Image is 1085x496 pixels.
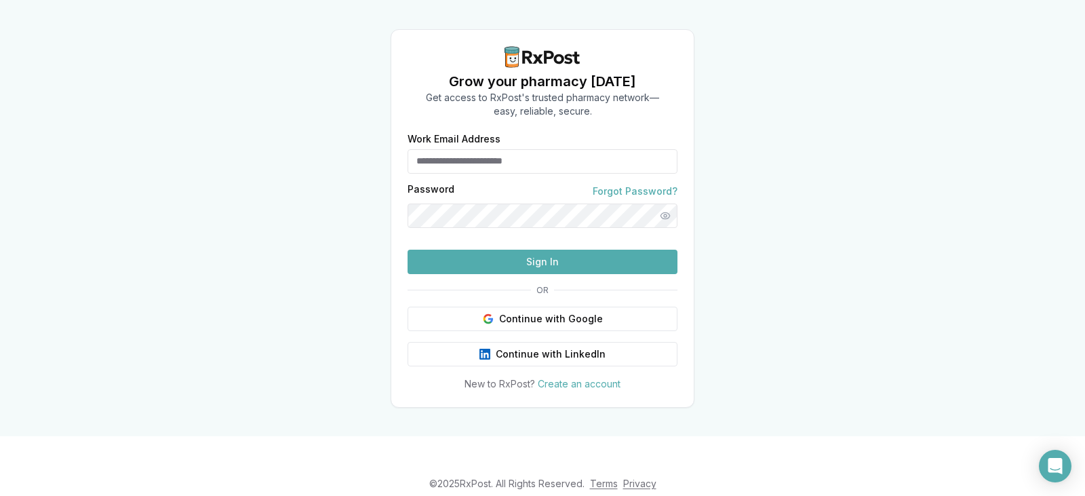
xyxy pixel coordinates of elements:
h1: Grow your pharmacy [DATE] [426,72,659,91]
img: LinkedIn [479,349,490,360]
label: Password [408,185,454,198]
div: Open Intercom Messenger [1039,450,1071,482]
a: Forgot Password? [593,185,677,198]
button: Show password [653,204,677,228]
img: Google [483,313,494,324]
span: OR [531,285,554,296]
p: Get access to RxPost's trusted pharmacy network— easy, reliable, secure. [426,91,659,118]
a: Terms [590,478,618,489]
button: Sign In [408,250,677,274]
label: Work Email Address [408,134,677,144]
img: RxPost Logo [499,46,586,68]
button: Continue with LinkedIn [408,342,677,366]
a: Privacy [623,478,656,489]
a: Create an account [538,378,620,389]
span: New to RxPost? [465,378,535,389]
button: Continue with Google [408,307,677,331]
